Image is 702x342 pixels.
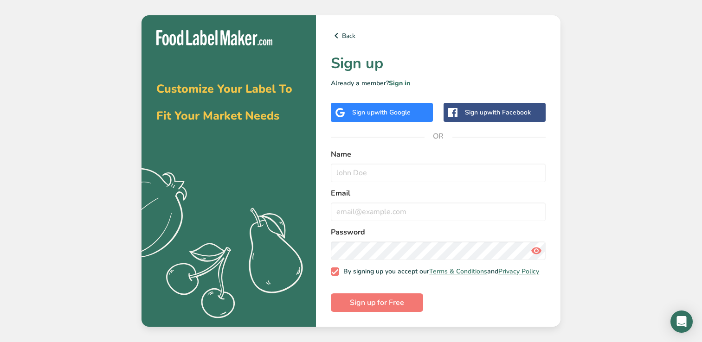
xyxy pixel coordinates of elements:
[331,203,546,221] input: email@example.com
[331,30,546,41] a: Back
[331,149,546,160] label: Name
[331,188,546,199] label: Email
[487,108,531,117] span: with Facebook
[331,78,546,88] p: Already a member?
[350,297,404,308] span: Sign up for Free
[331,227,546,238] label: Password
[498,267,539,276] a: Privacy Policy
[670,310,693,333] div: Open Intercom Messenger
[389,79,410,88] a: Sign in
[352,108,411,117] div: Sign up
[331,164,546,182] input: John Doe
[465,108,531,117] div: Sign up
[425,122,452,150] span: OR
[339,267,540,276] span: By signing up you accept our and
[374,108,411,117] span: with Google
[429,267,487,276] a: Terms & Conditions
[156,30,272,45] img: Food Label Maker
[331,52,546,75] h1: Sign up
[156,81,292,124] span: Customize Your Label To Fit Your Market Needs
[331,293,423,312] button: Sign up for Free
